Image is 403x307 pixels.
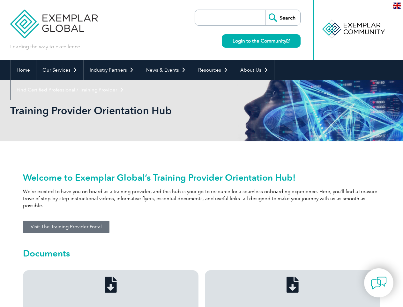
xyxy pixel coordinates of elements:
a: Login to the Community [222,34,301,48]
a: Find Certified Professional / Training Provider [11,80,130,100]
h2: Welcome to Exemplar Global’s Training Provider Orientation Hub! [23,172,380,183]
img: contact-chat.png [371,275,387,291]
a: Training Provider Guide [103,277,119,293]
p: Leading the way to excellence [10,43,80,50]
a: About Us [234,60,274,80]
a: News & Events [140,60,192,80]
a: Training Certificate Guidance for RTP [285,277,301,293]
h2: Training Provider Orientation Hub [10,106,278,116]
h2: Documents [23,248,380,258]
a: Resources [192,60,234,80]
a: Industry Partners [84,60,140,80]
span: Visit The Training Provider Portal [31,224,102,229]
a: Home [11,60,36,80]
img: en [393,3,401,9]
input: Search [265,10,300,25]
a: Our Services [36,60,83,80]
p: We’re excited to have you on board as a training provider, and this hub is your go-to resource fo... [23,188,380,209]
a: Visit The Training Provider Portal [23,221,109,233]
img: open_square.png [286,39,290,43]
